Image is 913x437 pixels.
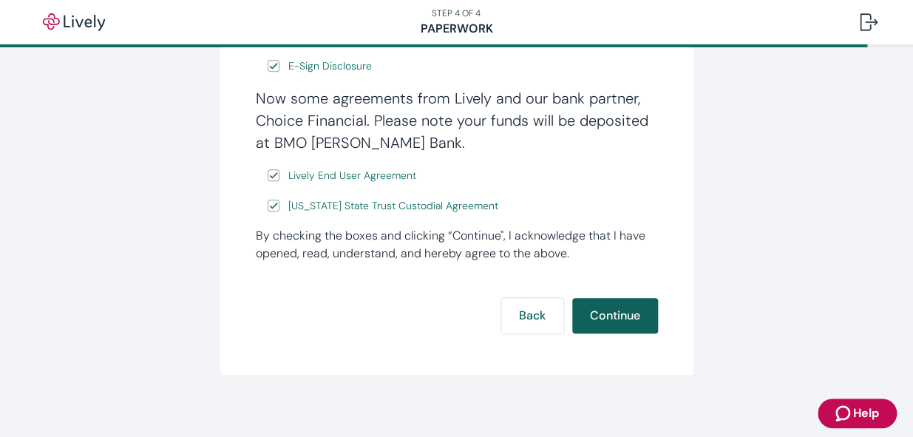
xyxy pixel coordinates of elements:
[288,198,498,214] span: [US_STATE] State Trust Custodial Agreement
[853,404,879,422] span: Help
[256,227,658,262] div: By checking the boxes and clicking “Continue", I acknowledge that I have opened, read, understand...
[285,57,375,75] a: e-sign disclosure document
[285,197,501,215] a: e-sign disclosure document
[848,4,889,40] button: Log out
[288,168,416,183] span: Lively End User Agreement
[256,87,658,154] h4: Now some agreements from Lively and our bank partner, Choice Financial. Please note your funds wi...
[33,13,115,31] img: Lively
[572,298,658,333] button: Continue
[285,166,419,185] a: e-sign disclosure document
[835,404,853,422] svg: Zendesk support icon
[818,399,897,428] button: Zendesk support iconHelp
[501,298,563,333] button: Back
[288,58,372,74] span: E-Sign Disclosure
